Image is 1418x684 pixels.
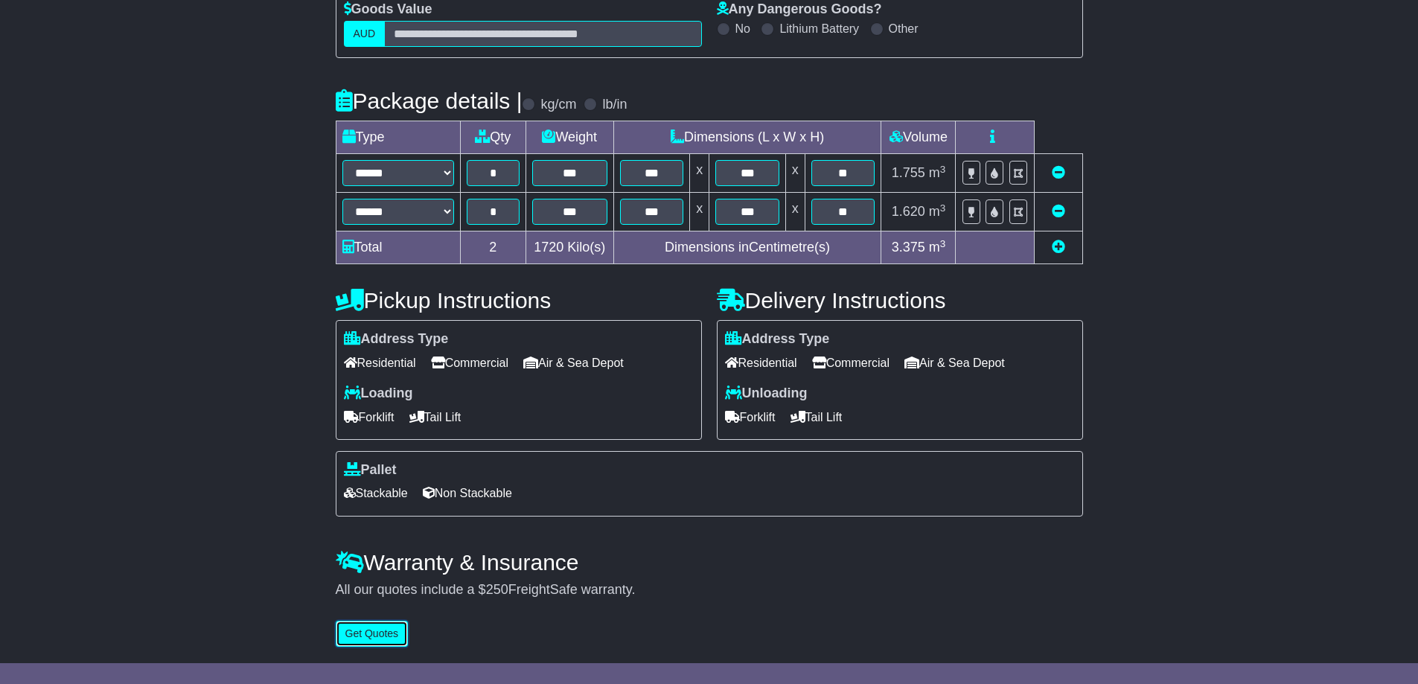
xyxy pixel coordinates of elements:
span: Stackable [344,482,408,505]
span: Air & Sea Depot [523,351,624,374]
label: Any Dangerous Goods? [717,1,882,18]
span: 3.375 [892,240,925,255]
td: Kilo(s) [526,231,613,264]
span: Non Stackable [423,482,512,505]
td: x [690,193,709,231]
span: Tail Lift [791,406,843,429]
td: Weight [526,121,613,154]
div: All our quotes include a $ FreightSafe warranty. [336,582,1083,598]
td: x [785,154,805,193]
span: Residential [344,351,416,374]
button: Get Quotes [336,621,409,647]
span: Commercial [812,351,890,374]
label: lb/in [602,97,627,113]
sup: 3 [940,202,946,214]
label: Unloading [725,386,808,402]
label: kg/cm [540,97,576,113]
h4: Package details | [336,89,523,113]
span: Residential [725,351,797,374]
td: x [785,193,805,231]
label: Pallet [344,462,397,479]
span: 1.620 [892,204,925,219]
td: Type [336,121,460,154]
span: 1720 [534,240,563,255]
h4: Pickup Instructions [336,288,702,313]
a: Remove this item [1052,165,1065,180]
td: Volume [881,121,956,154]
label: No [735,22,750,36]
label: Other [889,22,919,36]
span: Tail Lift [409,406,462,429]
sup: 3 [940,238,946,249]
a: Add new item [1052,240,1065,255]
span: Commercial [431,351,508,374]
label: Loading [344,386,413,402]
span: m [929,165,946,180]
td: x [690,154,709,193]
span: m [929,240,946,255]
label: Address Type [344,331,449,348]
sup: 3 [940,164,946,175]
label: Address Type [725,331,830,348]
h4: Warranty & Insurance [336,550,1083,575]
td: Dimensions in Centimetre(s) [613,231,881,264]
td: Dimensions (L x W x H) [613,121,881,154]
label: Goods Value [344,1,432,18]
label: Lithium Battery [779,22,859,36]
td: Total [336,231,460,264]
span: 250 [486,582,508,597]
span: Forklift [344,406,395,429]
td: 2 [460,231,526,264]
label: AUD [344,21,386,47]
span: 1.755 [892,165,925,180]
h4: Delivery Instructions [717,288,1083,313]
span: Forklift [725,406,776,429]
td: Qty [460,121,526,154]
a: Remove this item [1052,204,1065,219]
span: Air & Sea Depot [904,351,1005,374]
span: m [929,204,946,219]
